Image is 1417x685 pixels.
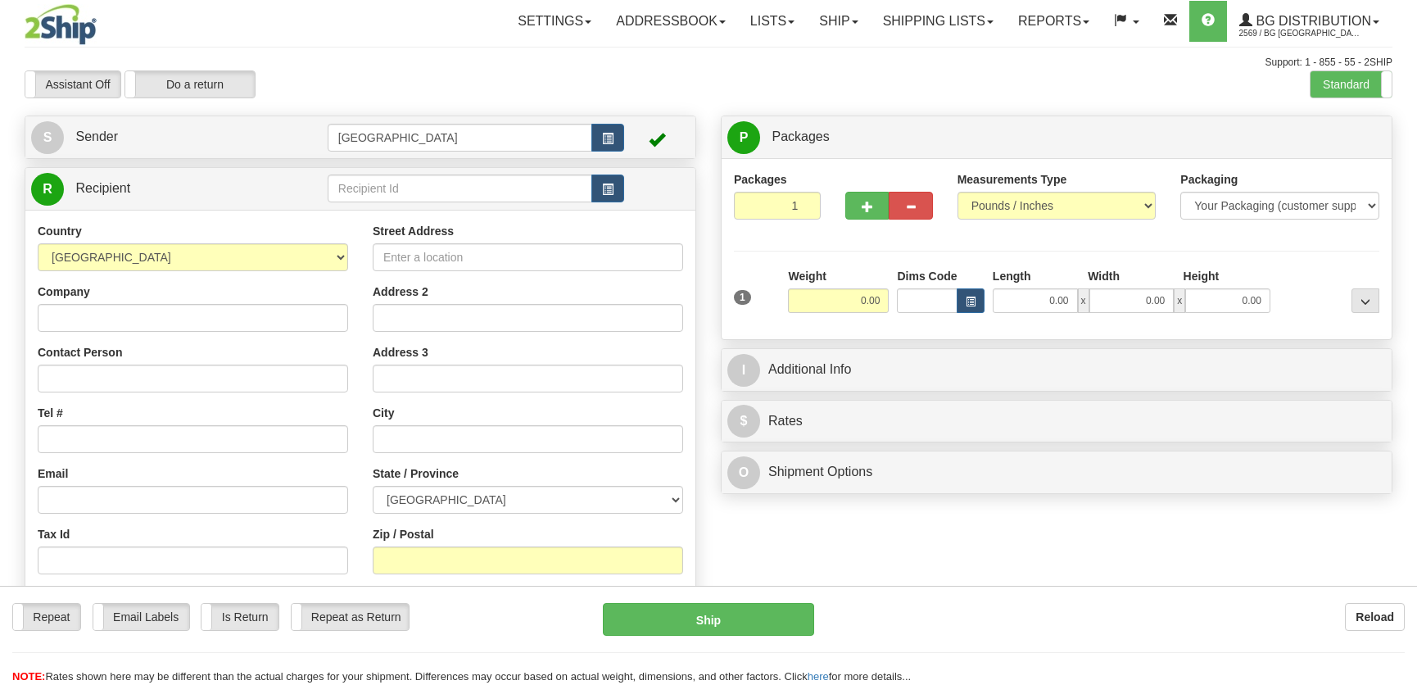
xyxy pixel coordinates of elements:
[25,71,120,98] label: Assistant Off
[25,56,1392,70] div: Support: 1 - 855 - 55 - 2SHIP
[38,223,82,239] label: Country
[738,1,807,42] a: Lists
[373,526,434,542] label: Zip / Postal
[727,353,1386,387] a: IAdditional Info
[373,344,428,361] label: Address 3
[788,268,826,284] label: Weight
[1180,171,1238,188] label: Packaging
[38,284,90,300] label: Company
[727,405,760,438] span: $
[1227,1,1392,42] a: BG Distribution 2569 / BG [GEOGRAPHIC_DATA] (PRINCIPAL)
[292,604,409,630] label: Repeat as Return
[734,171,787,188] label: Packages
[328,124,592,152] input: Sender Id
[727,456,760,489] span: O
[1174,288,1185,313] span: x
[727,405,1386,438] a: $Rates
[1356,610,1394,624] b: Reload
[125,71,255,98] label: Do a return
[808,670,829,683] a: here
[38,405,63,421] label: Tel #
[1088,268,1120,284] label: Width
[38,526,70,542] label: Tax Id
[13,604,80,630] label: Repeat
[75,181,130,195] span: Recipient
[727,354,760,387] span: I
[727,120,1386,154] a: P Packages
[75,129,118,143] span: Sender
[373,284,428,300] label: Address 2
[201,604,278,630] label: Is Return
[807,1,870,42] a: Ship
[727,456,1386,489] a: OShipment Options
[31,172,295,206] a: R Recipient
[25,4,97,45] img: logo2569.jpg
[1311,71,1392,98] label: Standard
[957,171,1067,188] label: Measurements Type
[603,603,814,636] button: Ship
[1379,259,1415,426] iframe: chat widget
[993,268,1031,284] label: Length
[734,290,751,305] span: 1
[1184,268,1220,284] label: Height
[897,268,957,284] label: Dims Code
[373,223,454,239] label: Street Address
[604,1,738,42] a: Addressbook
[505,1,604,42] a: Settings
[328,175,592,202] input: Recipient Id
[373,405,394,421] label: City
[1006,1,1102,42] a: Reports
[871,1,1006,42] a: Shipping lists
[1252,14,1371,28] span: BG Distribution
[1345,603,1405,631] button: Reload
[727,121,760,154] span: P
[12,670,45,683] span: NOTE:
[31,121,64,154] span: S
[1239,25,1362,42] span: 2569 / BG [GEOGRAPHIC_DATA] (PRINCIPAL)
[373,465,459,482] label: State / Province
[31,120,328,154] a: S Sender
[93,604,189,630] label: Email Labels
[772,129,829,143] span: Packages
[1078,288,1089,313] span: x
[373,243,683,271] input: Enter a location
[38,344,122,361] label: Contact Person
[38,465,68,482] label: Email
[31,173,64,206] span: R
[1351,288,1379,313] div: ...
